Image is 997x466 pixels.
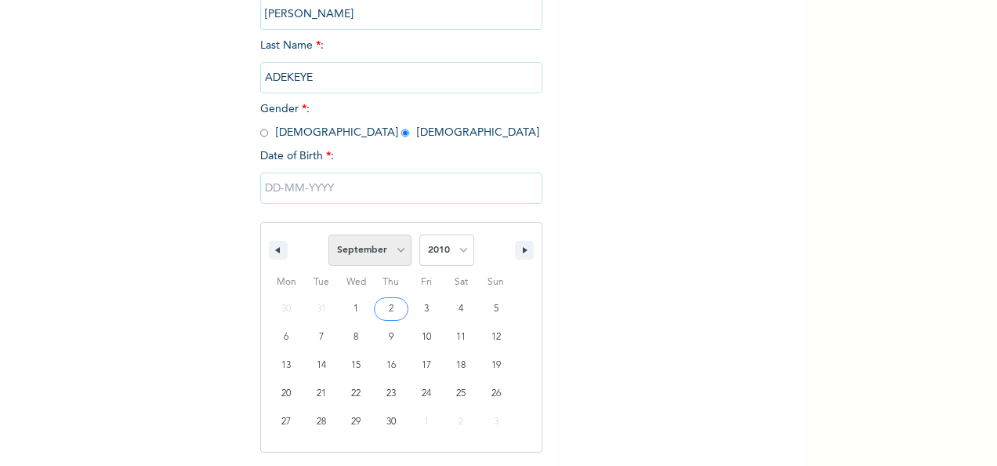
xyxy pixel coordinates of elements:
button: 23 [374,380,409,408]
span: 23 [386,380,396,408]
button: 28 [304,408,339,436]
button: 29 [339,408,374,436]
button: 7 [304,323,339,351]
input: DD-MM-YYYY [260,173,542,204]
button: 18 [444,351,479,380]
span: 15 [351,351,361,380]
button: 15 [339,351,374,380]
button: 19 [478,351,513,380]
button: 24 [408,380,444,408]
span: Tue [304,270,339,295]
button: 22 [339,380,374,408]
span: 6 [284,323,288,351]
button: 25 [444,380,479,408]
span: Gender : [DEMOGRAPHIC_DATA] [DEMOGRAPHIC_DATA] [260,104,539,138]
span: 16 [386,351,396,380]
span: 12 [491,323,501,351]
button: 8 [339,323,374,351]
button: 27 [269,408,304,436]
button: 6 [269,323,304,351]
button: 3 [408,295,444,323]
span: 9 [389,323,393,351]
span: 29 [351,408,361,436]
span: 1 [353,295,358,323]
span: Sun [478,270,513,295]
span: 2 [389,295,393,323]
button: 13 [269,351,304,380]
span: 5 [494,295,498,323]
span: 22 [351,380,361,408]
input: Enter your last name [260,62,542,93]
span: Mon [269,270,304,295]
span: 8 [353,323,358,351]
span: 4 [459,295,463,323]
span: 17 [422,351,431,380]
span: 27 [281,408,291,436]
button: 2 [374,295,409,323]
span: 25 [456,380,466,408]
button: 21 [304,380,339,408]
span: Wed [339,270,374,295]
button: 16 [374,351,409,380]
button: 1 [339,295,374,323]
button: 30 [374,408,409,436]
button: 11 [444,323,479,351]
span: 14 [317,351,326,380]
span: 20 [281,380,291,408]
span: 13 [281,351,291,380]
button: 10 [408,323,444,351]
span: Date of Birth : [260,148,334,165]
span: 21 [317,380,326,408]
span: Last Name : [260,40,542,83]
span: 28 [317,408,326,436]
span: Fri [408,270,444,295]
button: 26 [478,380,513,408]
button: 4 [444,295,479,323]
span: Thu [374,270,409,295]
span: 18 [456,351,466,380]
button: 9 [374,323,409,351]
span: 26 [491,380,501,408]
button: 5 [478,295,513,323]
span: 11 [456,323,466,351]
span: 30 [386,408,396,436]
button: 20 [269,380,304,408]
span: 10 [422,323,431,351]
span: Sat [444,270,479,295]
span: 24 [422,380,431,408]
button: 12 [478,323,513,351]
span: 3 [424,295,429,323]
span: 19 [491,351,501,380]
button: 17 [408,351,444,380]
span: 7 [319,323,324,351]
button: 14 [304,351,339,380]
